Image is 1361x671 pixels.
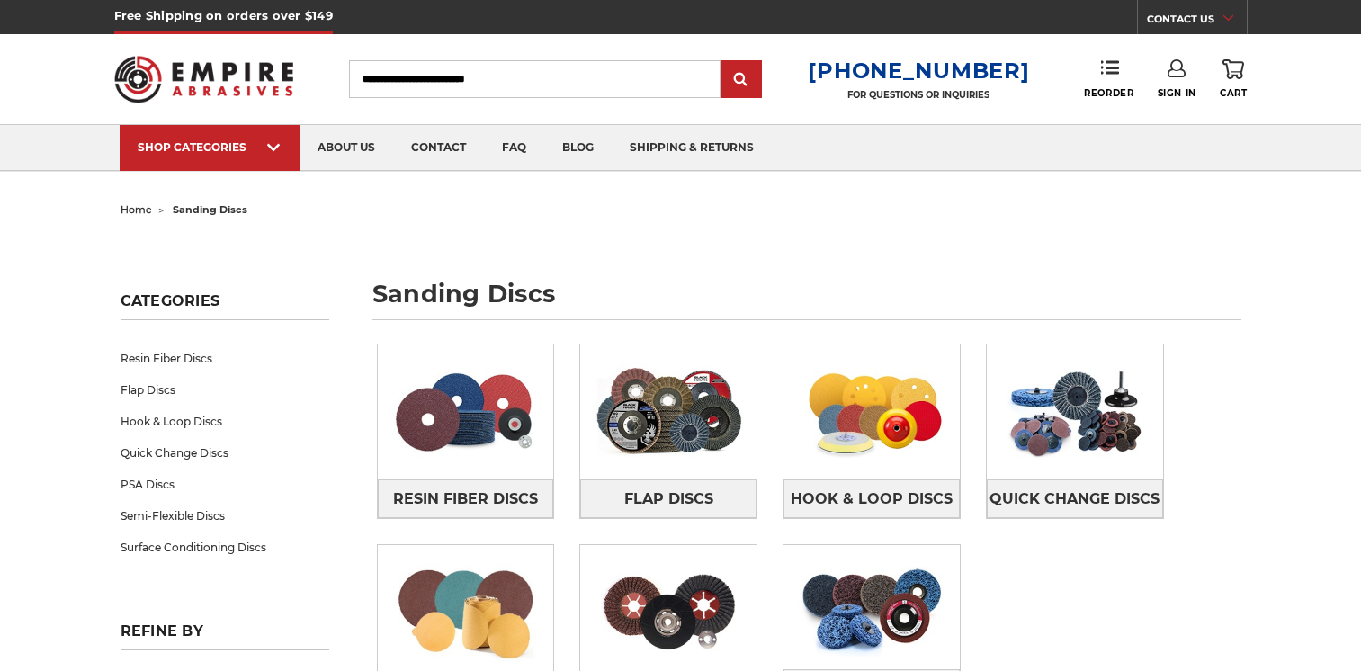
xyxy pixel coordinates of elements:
[1084,59,1133,98] a: Reorder
[987,479,1163,518] a: Quick Change Discs
[808,89,1029,101] p: FOR QUESTIONS OR INQUIRIES
[791,484,953,514] span: Hook & Loop Discs
[300,125,393,171] a: about us
[580,350,757,474] img: Flap Discs
[121,500,329,532] a: Semi-Flexible Discs
[372,282,1241,320] h1: sanding discs
[393,484,538,514] span: Resin Fiber Discs
[393,125,484,171] a: contact
[783,350,960,474] img: Hook & Loop Discs
[138,140,282,154] div: SHOP CATEGORIES
[121,622,329,650] h5: Refine by
[1220,59,1247,99] a: Cart
[121,406,329,437] a: Hook & Loop Discs
[1220,87,1247,99] span: Cart
[580,479,757,518] a: Flap Discs
[544,125,612,171] a: blog
[121,532,329,563] a: Surface Conditioning Discs
[378,350,554,474] img: Resin Fiber Discs
[723,62,759,98] input: Submit
[121,343,329,374] a: Resin Fiber Discs
[1084,87,1133,99] span: Reorder
[114,44,294,114] img: Empire Abrasives
[808,58,1029,84] a: [PHONE_NUMBER]
[624,484,713,514] span: Flap Discs
[121,437,329,469] a: Quick Change Discs
[612,125,772,171] a: shipping & returns
[484,125,544,171] a: faq
[1158,87,1196,99] span: Sign In
[987,350,1163,474] img: Quick Change Discs
[121,203,152,216] a: home
[121,469,329,500] a: PSA Discs
[783,545,960,669] img: Surface Conditioning Discs
[378,479,554,518] a: Resin Fiber Discs
[121,292,329,320] h5: Categories
[121,374,329,406] a: Flap Discs
[783,479,960,518] a: Hook & Loop Discs
[989,484,1160,514] span: Quick Change Discs
[173,203,247,216] span: sanding discs
[1147,9,1247,34] a: CONTACT US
